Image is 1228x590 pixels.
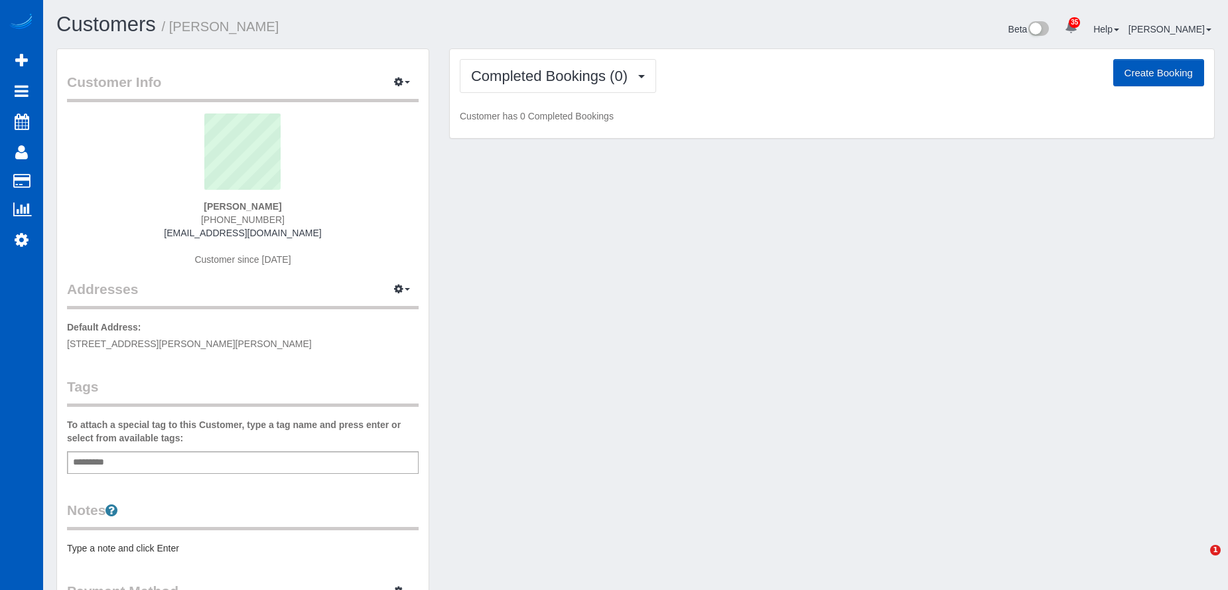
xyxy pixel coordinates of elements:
span: 35 [1069,17,1080,28]
p: Customer has 0 Completed Bookings [460,110,1204,123]
legend: Tags [67,377,419,407]
img: New interface [1027,21,1049,38]
iframe: Intercom live chat [1183,545,1215,577]
span: Completed Bookings (0) [471,68,634,84]
button: Create Booking [1113,59,1204,87]
pre: Type a note and click Enter [67,542,419,555]
small: / [PERSON_NAME] [162,19,279,34]
legend: Customer Info [67,72,419,102]
label: To attach a special tag to this Customer, type a tag name and press enter or select from availabl... [67,418,419,445]
button: Completed Bookings (0) [460,59,656,93]
span: 1 [1210,545,1221,555]
legend: Notes [67,500,419,530]
a: [PERSON_NAME] [1128,24,1211,35]
a: [EMAIL_ADDRESS][DOMAIN_NAME] [164,228,321,238]
span: Customer since [DATE] [194,254,291,265]
strong: [PERSON_NAME] [204,201,281,212]
a: 35 [1058,13,1084,42]
span: [PHONE_NUMBER] [201,214,285,225]
a: Customers [56,13,156,36]
a: Beta [1008,24,1050,35]
span: [STREET_ADDRESS][PERSON_NAME][PERSON_NAME] [67,338,312,349]
label: Default Address: [67,321,141,334]
a: Help [1093,24,1119,35]
img: Automaid Logo [8,13,34,32]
